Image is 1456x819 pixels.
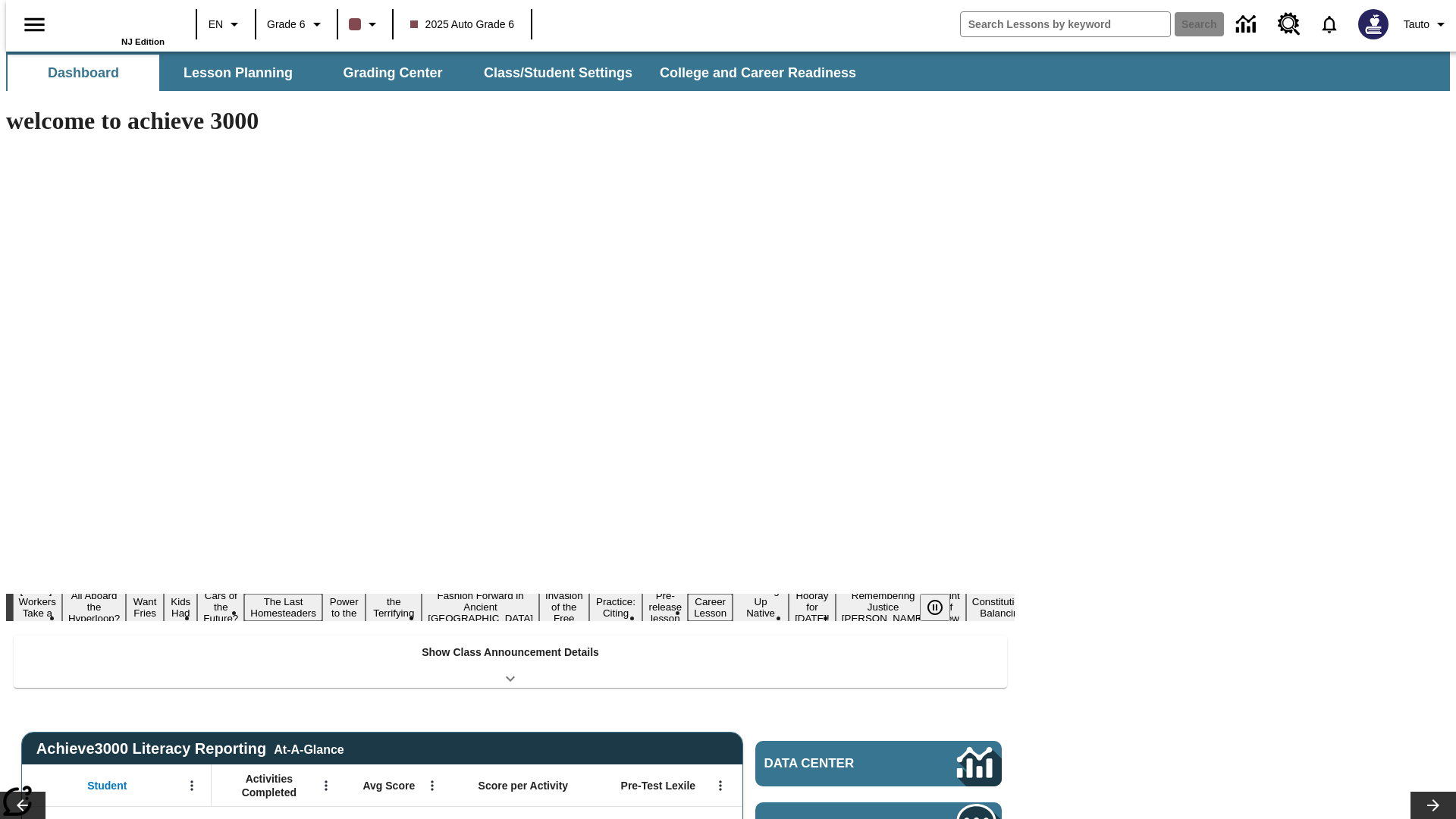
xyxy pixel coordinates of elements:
button: Slide 14 Cooking Up Native Traditions [733,582,789,632]
div: Home [66,5,165,46]
button: Slide 16 Remembering Justice O'Connor [836,588,931,626]
button: Slide 5 Cars of the Future? [197,588,244,626]
button: Slide 2 All Aboard the Hyperloop? [62,588,126,626]
button: Slide 11 Mixed Practice: Citing Evidence [589,582,643,632]
button: Slide 3 Do You Want Fries With That? [126,571,164,644]
div: Show Class Announcement Details [14,635,1007,688]
button: Slide 7 Solar Power to the People [322,582,366,632]
button: Select a new avatar [1349,5,1398,44]
a: Resource Center, Will open in new tab [1269,4,1310,45]
button: Slide 8 Attack of the Terrifying Tomatoes [366,582,422,632]
span: Achieve3000 Literacy Reporting [36,740,344,758]
span: Activities Completed [219,772,319,799]
button: Open Menu [315,774,337,797]
p: Show Class Announcement Details [422,645,599,661]
a: Notifications [1310,5,1349,44]
button: Profile/Settings [1398,11,1456,38]
span: Grade 6 [267,17,306,33]
span: Student [87,779,127,792]
button: College and Career Readiness [648,55,868,91]
button: Slide 12 Pre-release lesson [642,588,688,626]
button: Grade: Grade 6, Select a grade [261,11,332,38]
button: Slide 9 Fashion Forward in Ancient Rome [422,588,539,626]
button: Class/Student Settings [472,55,645,91]
button: Open Menu [421,774,444,797]
button: Slide 18 The Constitution's Balancing Act [966,582,1039,632]
button: Slide 1 Labor Day: Workers Take a Stand [13,582,62,632]
button: Slide 10 The Invasion of the Free CD [539,576,589,638]
button: Slide 6 The Last Homesteaders [244,594,322,621]
button: Lesson carousel, Next [1410,792,1456,819]
span: EN [209,17,223,33]
img: Avatar [1358,9,1389,39]
button: Open side menu [12,2,57,47]
button: Language: EN, Select a language [202,11,250,38]
button: Lesson Planning [162,55,314,91]
input: search field [961,12,1170,36]
div: SubNavbar [6,55,870,91]
button: Slide 13 Career Lesson [688,594,733,621]
button: Grading Center [317,55,469,91]
button: Open Menu [709,774,732,797]
button: Pause [920,594,950,621]
div: Pause [920,594,965,621]
span: 2025 Auto Grade 6 [410,17,515,33]
span: Score per Activity [479,779,569,792]
div: At-A-Glance [274,740,344,757]
div: SubNavbar [6,52,1450,91]
button: Dashboard [8,55,159,91]
a: Home [66,7,165,37]
h1: welcome to achieve 3000 [6,107,1015,135]
span: Data Center [764,756,906,771]
a: Data Center [1227,4,1269,45]
button: Class color is dark brown. Change class color [343,11,388,38]
span: Pre-Test Lexile [621,779,696,792]
span: NJ Edition [121,37,165,46]
a: Data Center [755,741,1002,786]
button: Open Menu [180,774,203,797]
span: Avg Score [362,779,415,792]
span: Tauto [1404,17,1429,33]
button: Slide 4 Dirty Jobs Kids Had To Do [164,571,197,644]
button: Slide 15 Hooray for Constitution Day! [789,588,836,626]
